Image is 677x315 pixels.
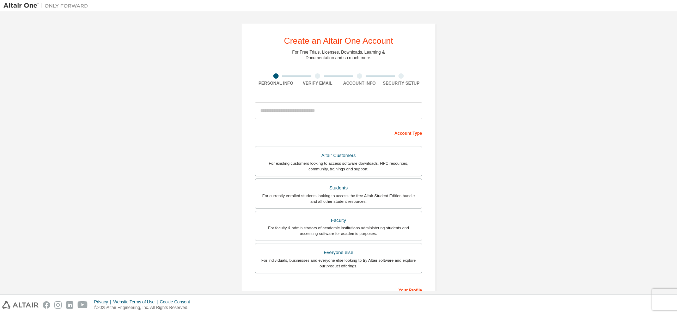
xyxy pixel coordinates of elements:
img: linkedin.svg [66,301,73,309]
img: youtube.svg [78,301,88,309]
div: Account Info [338,80,380,86]
div: Personal Info [255,80,297,86]
div: For currently enrolled students looking to access the free Altair Student Edition bundle and all ... [260,193,417,204]
div: Website Terms of Use [113,299,160,305]
div: Cookie Consent [160,299,194,305]
div: Security Setup [380,80,422,86]
img: facebook.svg [43,301,50,309]
div: Students [260,183,417,193]
div: Altair Customers [260,151,417,160]
div: Everyone else [260,248,417,258]
div: Faculty [260,216,417,225]
div: For faculty & administrators of academic institutions administering students and accessing softwa... [260,225,417,236]
p: © 2025 Altair Engineering, Inc. All Rights Reserved. [94,305,194,311]
div: Account Type [255,127,422,138]
div: For individuals, businesses and everyone else looking to try Altair software and explore our prod... [260,258,417,269]
div: Privacy [94,299,113,305]
img: instagram.svg [54,301,62,309]
div: For Free Trials, Licenses, Downloads, Learning & Documentation and so much more. [292,49,385,61]
img: altair_logo.svg [2,301,38,309]
div: Verify Email [297,80,339,86]
img: Altair One [4,2,92,9]
div: Create an Altair One Account [284,37,393,45]
div: Your Profile [255,284,422,295]
div: For existing customers looking to access software downloads, HPC resources, community, trainings ... [260,160,417,172]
